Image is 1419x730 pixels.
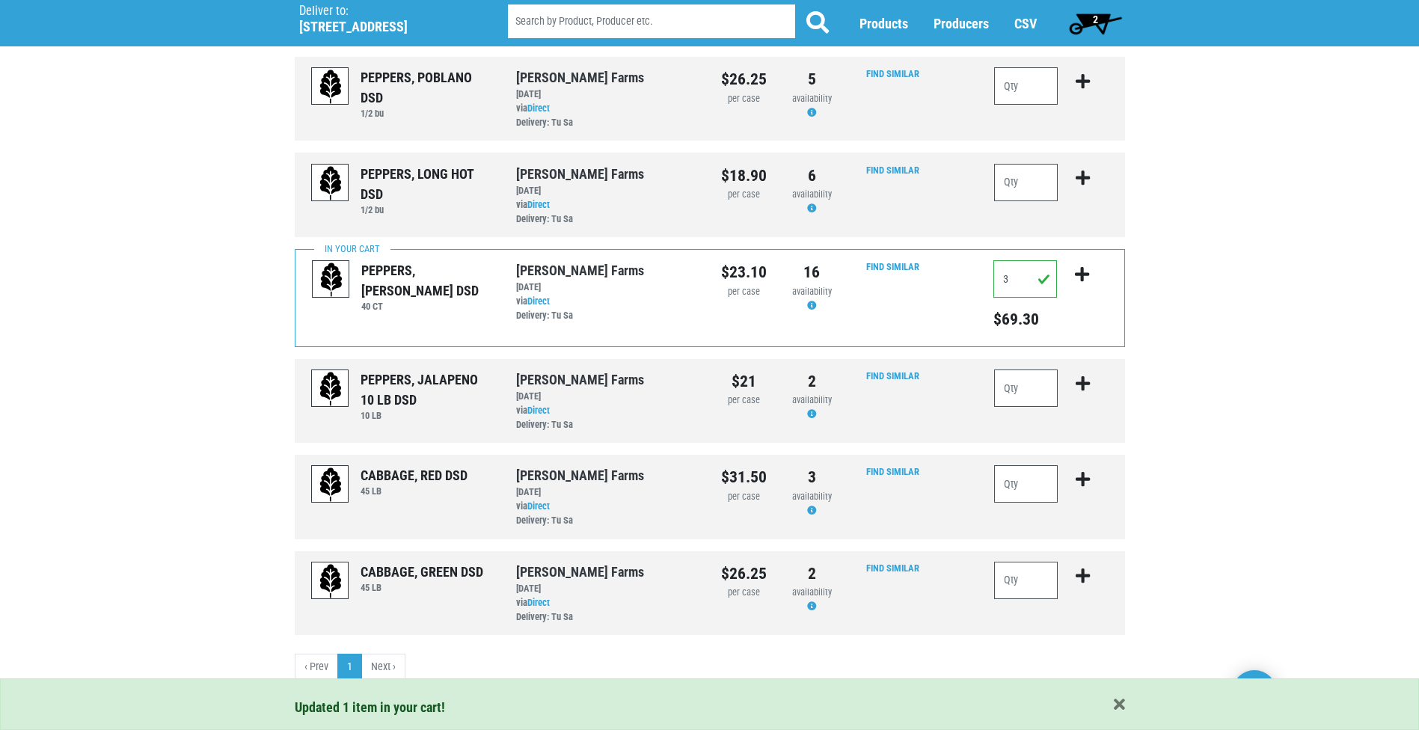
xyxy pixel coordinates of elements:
[516,263,644,278] a: [PERSON_NAME] Farms
[789,465,835,489] div: 3
[312,562,349,600] img: placeholder-variety-43d6402dacf2d531de610a020419775a.svg
[721,285,767,299] div: per case
[859,16,908,31] a: Products
[516,610,699,625] div: Delivery: Tu Sa
[527,199,550,210] a: Direct
[361,369,494,410] div: PEPPERS, JALAPENO 10 LB DSD
[361,301,494,312] h6: 40 CT
[312,68,349,105] img: placeholder-variety-43d6402dacf2d531de610a020419775a.svg
[516,467,644,483] a: [PERSON_NAME] Farms
[361,204,494,215] h6: 1/2 bu
[361,164,494,204] div: PEPPERS, LONG HOT DSD
[866,562,919,574] a: Find Similar
[789,164,835,188] div: 6
[361,410,494,421] h6: 10 LB
[866,68,919,79] a: Find Similar
[789,67,835,91] div: 5
[516,184,699,198] div: [DATE]
[516,70,644,85] a: [PERSON_NAME] Farms
[792,188,832,200] span: availability
[789,260,835,284] div: 16
[516,309,698,323] div: Delivery: Tu Sa
[516,116,699,130] div: Delivery: Tu Sa
[792,286,832,297] span: availability
[516,280,698,295] div: [DATE]
[1093,13,1098,25] span: 2
[527,405,550,416] a: Direct
[993,310,1057,329] h5: Total price
[361,562,483,582] div: CABBAGE, GREEN DSD
[994,369,1058,407] input: Qty
[721,465,767,489] div: $31.50
[866,466,919,477] a: Find Similar
[299,4,470,19] p: Deliver to:
[313,261,350,298] img: placeholder-variety-43d6402dacf2d531de610a020419775a.svg
[721,562,767,586] div: $26.25
[866,165,919,176] a: Find Similar
[516,212,699,227] div: Delivery: Tu Sa
[721,164,767,188] div: $18.90
[866,261,919,272] a: Find Similar
[789,285,835,313] div: Availability may be subject to change.
[866,370,919,381] a: Find Similar
[516,166,644,182] a: [PERSON_NAME] Farms
[295,697,1125,717] div: Updated 1 item in your cart!
[994,562,1058,599] input: Qty
[516,295,698,323] div: via
[994,465,1058,503] input: Qty
[527,102,550,114] a: Direct
[721,188,767,202] div: per case
[516,404,699,432] div: via
[1062,8,1129,38] a: 2
[516,582,699,596] div: [DATE]
[516,102,699,130] div: via
[516,198,699,227] div: via
[994,67,1058,105] input: Qty
[299,19,470,35] h5: [STREET_ADDRESS]
[361,108,494,119] h6: 1/2 bu
[789,369,835,393] div: 2
[516,485,699,500] div: [DATE]
[792,491,832,502] span: availability
[993,260,1057,298] input: Qty
[721,369,767,393] div: $21
[361,485,468,497] h6: 45 LB
[527,597,550,608] a: Direct
[721,260,767,284] div: $23.10
[527,295,550,307] a: Direct
[516,372,644,387] a: [PERSON_NAME] Farms
[361,465,468,485] div: CABBAGE, RED DSD
[361,260,494,301] div: PEPPERS, [PERSON_NAME] DSD
[312,370,349,408] img: placeholder-variety-43d6402dacf2d531de610a020419775a.svg
[361,582,483,593] h6: 45 LB
[934,16,989,31] a: Producers
[312,466,349,503] img: placeholder-variety-43d6402dacf2d531de610a020419775a.svg
[516,390,699,404] div: [DATE]
[721,586,767,600] div: per case
[337,654,362,681] a: 1
[516,88,699,102] div: [DATE]
[789,562,835,586] div: 2
[721,92,767,106] div: per case
[516,564,644,580] a: [PERSON_NAME] Farms
[527,500,550,512] a: Direct
[361,67,494,108] div: PEPPERS, POBLANO DSD
[508,4,795,38] input: Search by Product, Producer etc.
[516,596,699,625] div: via
[792,93,832,104] span: availability
[312,165,349,202] img: placeholder-variety-43d6402dacf2d531de610a020419775a.svg
[516,514,699,528] div: Delivery: Tu Sa
[792,394,832,405] span: availability
[994,164,1058,201] input: Qty
[516,418,699,432] div: Delivery: Tu Sa
[516,500,699,528] div: via
[295,654,1125,681] nav: pager
[721,490,767,504] div: per case
[721,67,767,91] div: $26.25
[721,393,767,408] div: per case
[792,586,832,598] span: availability
[1014,16,1037,31] a: CSV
